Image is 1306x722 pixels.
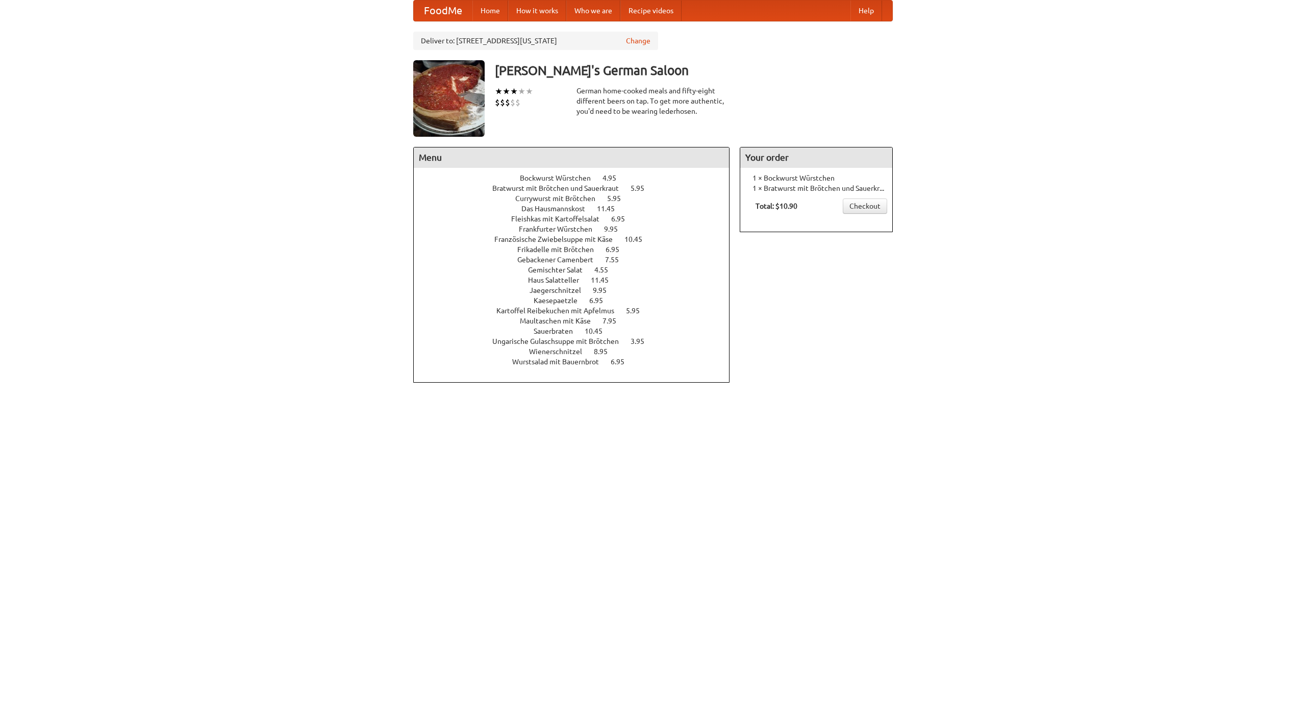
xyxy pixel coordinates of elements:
span: Frikadelle mit Brötchen [517,245,604,254]
a: Currywurst mit Brötchen 5.95 [515,194,640,203]
span: 9.95 [593,286,617,294]
a: Jaegerschnitzel 9.95 [530,286,625,294]
a: Checkout [843,198,887,214]
span: Französische Zwiebelsuppe mit Käse [494,235,623,243]
li: $ [510,97,515,108]
span: Wienerschnitzel [529,347,592,356]
span: 4.55 [594,266,618,274]
a: Help [850,1,882,21]
span: Wurstsalad mit Bauernbrot [512,358,609,366]
li: $ [495,97,500,108]
span: Frankfurter Würstchen [519,225,602,233]
b: Total: $10.90 [756,202,797,210]
span: 10.45 [624,235,652,243]
span: 7.55 [605,256,629,264]
span: 8.95 [594,347,618,356]
span: Haus Salatteller [528,276,589,284]
a: Frikadelle mit Brötchen 6.95 [517,245,638,254]
span: Ungarische Gulaschsuppe mit Brötchen [492,337,629,345]
li: ★ [510,86,518,97]
li: $ [500,97,505,108]
span: 3.95 [631,337,655,345]
a: Wienerschnitzel 8.95 [529,347,626,356]
img: angular.jpg [413,60,485,137]
li: ★ [503,86,510,97]
li: ★ [525,86,533,97]
span: 9.95 [604,225,628,233]
div: Deliver to: [STREET_ADDRESS][US_STATE] [413,32,658,50]
a: Das Hausmannskost 11.45 [521,205,634,213]
a: Bratwurst mit Brötchen und Sauerkraut 5.95 [492,184,663,192]
a: Fleishkas mit Kartoffelsalat 6.95 [511,215,644,223]
a: How it works [508,1,566,21]
li: 1 × Bratwurst mit Brötchen und Sauerkraut [745,183,887,193]
a: Ungarische Gulaschsuppe mit Brötchen 3.95 [492,337,663,345]
a: FoodMe [414,1,472,21]
a: Haus Salatteller 11.45 [528,276,627,284]
span: Jaegerschnitzel [530,286,591,294]
span: Sauerbraten [534,327,583,335]
span: Gebackener Camenbert [517,256,604,264]
div: German home-cooked meals and fifty-eight different beers on tap. To get more authentic, you'd nee... [576,86,730,116]
span: 4.95 [602,174,626,182]
a: Gebackener Camenbert 7.55 [517,256,638,264]
span: 6.95 [611,358,635,366]
span: 10.45 [585,327,613,335]
li: 1 × Bockwurst Würstchen [745,173,887,183]
span: 11.45 [591,276,619,284]
span: 5.95 [607,194,631,203]
a: Kaesepaetzle 6.95 [534,296,622,305]
h4: Menu [414,147,729,168]
a: Kartoffel Reibekuchen mit Apfelmus 5.95 [496,307,659,315]
li: $ [505,97,510,108]
span: 7.95 [602,317,626,325]
span: 6.95 [606,245,630,254]
span: Kartoffel Reibekuchen mit Apfelmus [496,307,624,315]
h3: [PERSON_NAME]'s German Saloon [495,60,893,81]
a: Frankfurter Würstchen 9.95 [519,225,637,233]
span: 5.95 [631,184,655,192]
span: 6.95 [611,215,635,223]
li: ★ [518,86,525,97]
a: Home [472,1,508,21]
a: Maultaschen mit Käse 7.95 [520,317,635,325]
a: Französische Zwiebelsuppe mit Käse 10.45 [494,235,661,243]
a: Change [626,36,650,46]
li: $ [515,97,520,108]
span: 5.95 [626,307,650,315]
a: Who we are [566,1,620,21]
span: Currywurst mit Brötchen [515,194,606,203]
span: Bratwurst mit Brötchen und Sauerkraut [492,184,629,192]
a: Gemischter Salat 4.55 [528,266,627,274]
span: Fleishkas mit Kartoffelsalat [511,215,610,223]
a: Recipe videos [620,1,682,21]
span: 11.45 [597,205,625,213]
span: Maultaschen mit Käse [520,317,601,325]
span: Bockwurst Würstchen [520,174,601,182]
span: Kaesepaetzle [534,296,588,305]
a: Bockwurst Würstchen 4.95 [520,174,635,182]
span: Das Hausmannskost [521,205,595,213]
span: 6.95 [589,296,613,305]
a: Wurstsalad mit Bauernbrot 6.95 [512,358,643,366]
h4: Your order [740,147,892,168]
span: Gemischter Salat [528,266,593,274]
a: Sauerbraten 10.45 [534,327,621,335]
li: ★ [495,86,503,97]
